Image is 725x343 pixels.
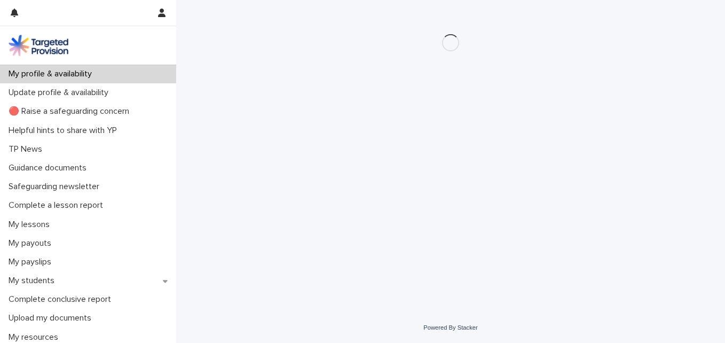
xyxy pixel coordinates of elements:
p: Guidance documents [4,163,95,173]
p: My profile & availability [4,69,100,79]
p: Complete conclusive report [4,294,120,305]
p: My lessons [4,220,58,230]
p: TP News [4,144,51,154]
p: Helpful hints to share with YP [4,126,125,136]
p: Upload my documents [4,313,100,323]
p: Update profile & availability [4,88,117,98]
img: M5nRWzHhSzIhMunXDL62 [9,35,68,56]
p: Complete a lesson report [4,200,112,211]
a: Powered By Stacker [423,324,477,331]
p: My students [4,276,63,286]
p: Safeguarding newsletter [4,182,108,192]
p: 🔴 Raise a safeguarding concern [4,106,138,116]
p: My resources [4,332,67,342]
p: My payouts [4,238,60,248]
p: My payslips [4,257,60,267]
